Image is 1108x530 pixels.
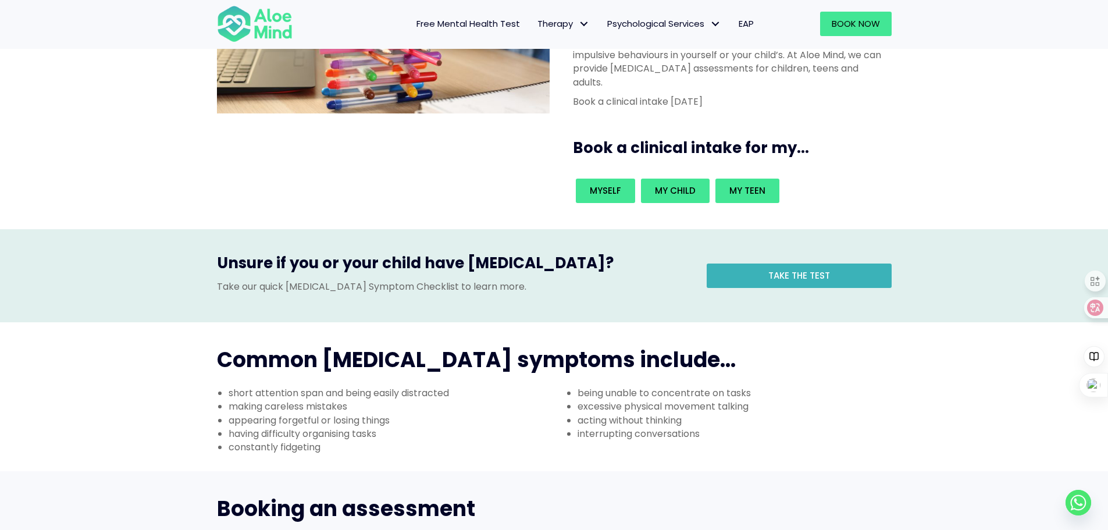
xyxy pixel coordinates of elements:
[707,264,892,288] a: Take the test
[707,16,724,33] span: Psychological Services: submenu
[576,16,593,33] span: Therapy: submenu
[229,440,554,454] li: constantly fidgeting
[832,17,880,30] span: Book Now
[408,12,529,36] a: Free Mental Health Test
[820,12,892,36] a: Book Now
[590,184,621,197] span: Myself
[573,137,896,158] h3: Book a clinical intake for my...
[768,269,830,282] span: Take the test
[217,252,689,279] h3: Unsure if you or your child have [MEDICAL_DATA]?
[217,5,293,43] img: Aloe mind Logo
[578,414,903,427] li: acting without thinking
[730,12,763,36] a: EAP
[729,184,765,197] span: My teen
[229,400,554,413] li: making careless mistakes
[573,22,885,89] p: A comprehensive [MEDICAL_DATA] assessment to finally understand the root cause of concentration p...
[655,184,696,197] span: My child
[739,17,754,30] span: EAP
[1066,490,1091,515] a: Whatsapp
[529,12,598,36] a: TherapyTherapy: submenu
[217,280,689,293] p: Take our quick [MEDICAL_DATA] Symptom Checklist to learn more.
[217,345,736,375] span: Common [MEDICAL_DATA] symptoms include...
[573,176,885,206] div: Book an intake for my...
[576,179,635,203] a: Myself
[308,12,763,36] nav: Menu
[229,386,554,400] li: short attention span and being easily distracted
[573,95,885,108] p: Book a clinical intake [DATE]
[578,400,903,413] li: excessive physical movement talking
[229,414,554,427] li: appearing forgetful or losing things
[715,179,779,203] a: My teen
[217,494,475,524] span: Booking an assessment
[578,427,903,440] li: interrupting conversations
[607,17,721,30] span: Psychological Services
[416,17,520,30] span: Free Mental Health Test
[229,427,554,440] li: having difficulty organising tasks
[578,386,903,400] li: being unable to concentrate on tasks
[537,17,590,30] span: Therapy
[598,12,730,36] a: Psychological ServicesPsychological Services: submenu
[641,179,710,203] a: My child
